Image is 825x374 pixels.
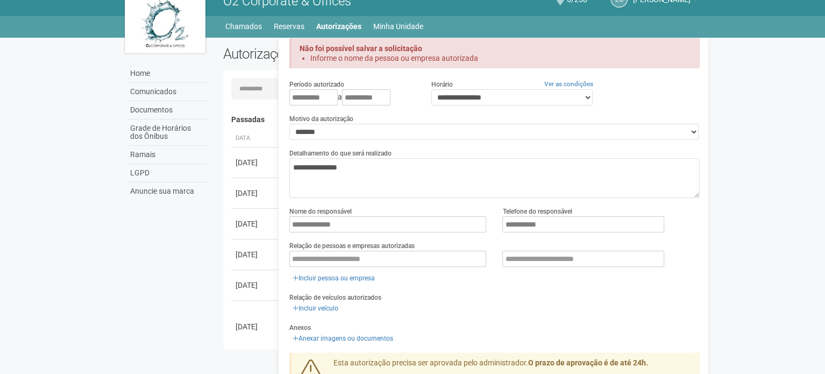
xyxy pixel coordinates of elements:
a: Anuncie sua marca [127,182,207,200]
strong: O prazo de aprovação é de até 24h. [528,358,648,367]
div: [DATE] [236,280,275,291]
th: Data [231,130,280,147]
label: Anexos [289,323,311,333]
a: Incluir veículo [289,302,342,314]
a: Chamados [225,19,262,34]
a: Ramais [127,146,207,164]
div: [DATE] [236,249,275,260]
label: Detalhamento do que será realizado [289,149,392,158]
li: Informe o nome da pessoa ou empresa autorizada [310,53,681,63]
div: [DATE] [236,188,275,199]
a: Autorizações [316,19,361,34]
label: Período autorizado [289,80,344,89]
div: a [289,89,415,105]
a: Comunicados [127,83,207,101]
a: LGPD [127,164,207,182]
a: Anexar imagens ou documentos [289,333,396,344]
label: Relação de pessoas e empresas autorizadas [289,241,415,251]
label: Telefone do responsável [502,207,572,216]
div: [DATE] [236,321,275,332]
a: Documentos [127,101,207,119]
a: Incluir pessoa ou empresa [289,272,378,284]
a: Minha Unidade [373,19,423,34]
a: Grade de Horários dos Ônibus [127,119,207,146]
div: [DATE] [236,157,275,168]
a: Home [127,65,207,83]
h4: Passadas [231,116,692,124]
label: Horário [431,80,453,89]
a: Reservas [274,19,304,34]
h2: Autorizações [223,46,453,62]
label: Motivo da autorização [289,114,353,124]
label: Relação de veículos autorizados [289,293,381,302]
label: Nome do responsável [289,207,352,216]
a: Ver as condições [544,80,593,88]
strong: Não foi possível salvar a solicitação [300,44,422,53]
div: [DATE] [236,218,275,229]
